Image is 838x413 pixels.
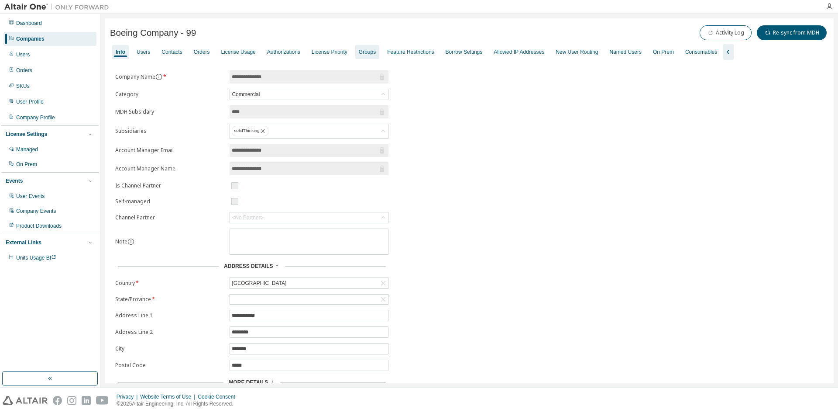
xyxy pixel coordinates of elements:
[230,278,288,288] div: [GEOGRAPHIC_DATA]
[6,177,23,184] div: Events
[16,222,62,229] div: Product Downloads
[140,393,198,400] div: Website Terms of Use
[82,396,91,405] img: linkedin.svg
[16,193,45,200] div: User Events
[16,146,38,153] div: Managed
[6,131,47,138] div: License Settings
[16,114,55,121] div: Company Profile
[16,255,56,261] span: Units Usage BI
[115,73,224,80] label: Company Name
[16,20,42,27] div: Dashboard
[230,89,388,100] div: Commercial
[757,25,827,40] button: Re-sync from MDH
[198,393,240,400] div: Cookie Consent
[6,239,41,246] div: External Links
[230,278,388,288] div: [GEOGRAPHIC_DATA]
[115,345,224,352] label: City
[117,400,240,408] p: © 2025 Altair Engineering, Inc. All Rights Reserved.
[16,98,44,105] div: User Profile
[556,49,598,56] div: New User Routing
[230,124,388,138] div: solidThinking
[16,83,30,90] div: SKUs
[53,396,62,405] img: facebook.svg
[110,28,196,38] span: Boeing Company - 99
[115,238,127,245] label: Note
[115,108,224,115] label: MDH Subsidary
[115,147,224,154] label: Account Manager Email
[685,49,717,56] div: Consumables
[96,396,109,405] img: youtube.svg
[221,49,255,56] div: License Usage
[194,49,210,56] div: Orders
[16,35,45,42] div: Companies
[155,73,162,80] button: information
[115,280,224,287] label: Country
[224,263,273,269] span: Address Details
[115,296,224,303] label: State/Province
[115,165,224,172] label: Account Manager Name
[115,362,224,369] label: Postal Code
[230,90,261,99] div: Commercial
[16,208,56,215] div: Company Events
[387,49,434,56] div: Feature Restrictions
[232,214,263,221] div: <No Partner>
[115,198,224,205] label: Self-managed
[16,51,30,58] div: Users
[446,49,483,56] div: Borrow Settings
[229,379,268,385] span: More Details
[3,396,48,405] img: altair_logo.svg
[16,67,32,74] div: Orders
[115,182,224,189] label: Is Channel Partner
[230,212,388,223] div: <No Partner>
[115,329,224,336] label: Address Line 2
[115,128,224,135] label: Subsidiaries
[137,49,150,56] div: Users
[494,49,544,56] div: Allowed IP Addresses
[116,49,125,56] div: Info
[115,91,224,98] label: Category
[700,25,752,40] button: Activity Log
[653,49,674,56] div: On Prem
[610,49,642,56] div: Named Users
[115,312,224,319] label: Address Line 1
[4,3,113,11] img: Altair One
[117,393,140,400] div: Privacy
[67,396,76,405] img: instagram.svg
[267,49,300,56] div: Authorizations
[16,161,37,168] div: On Prem
[161,49,182,56] div: Contacts
[115,214,224,221] label: Channel Partner
[127,238,134,245] button: information
[232,126,268,136] div: solidThinking
[359,49,376,56] div: Groups
[312,49,347,56] div: License Priority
